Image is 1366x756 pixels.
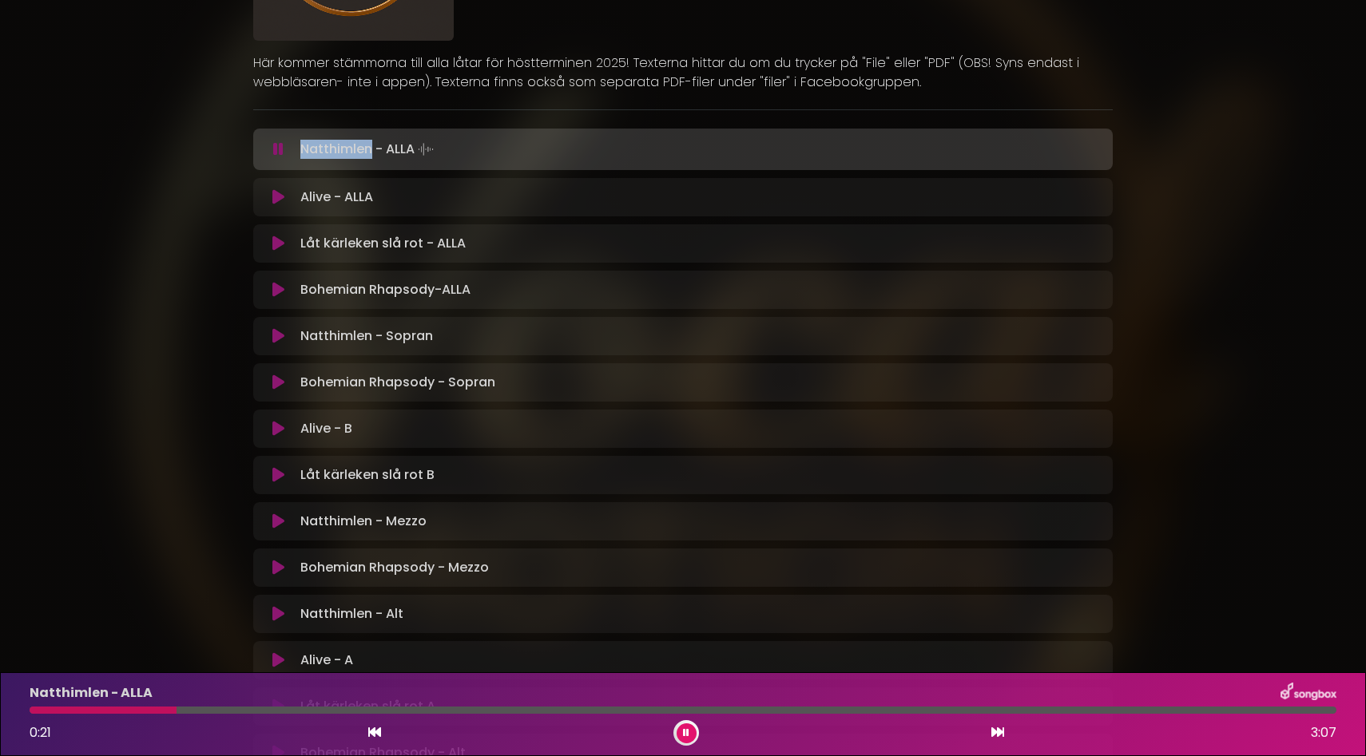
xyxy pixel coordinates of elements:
p: Natthimlen - Mezzo [300,512,427,531]
p: Alive - ALLA [300,188,373,207]
img: songbox-logo-white.png [1281,683,1336,703]
p: Natthimlen - ALLA [30,683,153,703]
p: Bohemian Rhapsody-ALLA [300,280,471,299]
p: Natthimlen - Alt [300,604,403,623]
p: Natthimlen - Sopran [300,327,433,346]
p: Alive - B [300,419,352,438]
img: waveform4.gif [415,138,437,160]
p: Natthimlen - ALLA [300,138,437,160]
p: Låt kärleken slå rot - ALLA [300,234,466,253]
p: Bohemian Rhapsody - Sopran [300,373,495,392]
span: 0:21 [30,723,51,742]
p: Alive - A [300,651,353,670]
p: Här kommer stämmorna till alla låtar för höstterminen 2025! Texterna hittar du om du trycker på "... [253,53,1113,92]
p: Låt kärleken slå rot B [300,465,435,485]
span: 3:07 [1311,723,1336,742]
p: Bohemian Rhapsody - Mezzo [300,558,489,577]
